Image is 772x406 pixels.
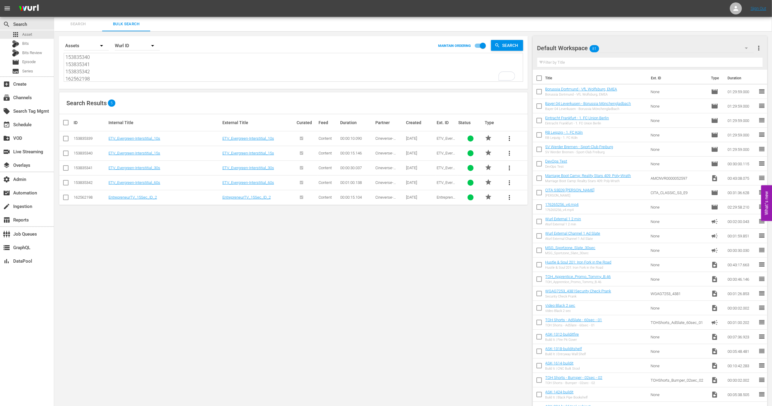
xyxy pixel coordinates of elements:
[22,50,42,56] span: Bits Review
[319,136,332,141] span: Content
[758,203,765,210] span: reorder
[485,120,500,125] div: Type
[319,166,332,170] span: Content
[545,352,586,356] div: Build It | Entryway Wall Shelf
[500,40,523,51] span: Search
[648,243,709,258] td: None
[3,81,10,88] span: Create
[711,117,718,124] span: Episode
[3,148,10,155] span: Live Streaming
[545,194,595,197] div: [PERSON_NAME]
[725,229,758,243] td: 00:01:59.851
[725,301,758,315] td: 00:00:02.002
[711,131,718,139] span: Episode
[648,387,709,402] td: None
[648,315,709,330] td: TOHShorts_AdSlate_60sec_01
[485,193,492,200] span: PROMO
[648,214,709,229] td: None
[711,391,718,398] span: Video
[3,230,10,238] span: Job Queues
[648,142,709,157] td: None
[545,266,612,270] div: Hustle & Soul 201: Iron Fork in the Road
[758,88,765,95] span: reorder
[108,120,220,125] div: Internal Title
[545,136,583,140] div: RB Leipzig - 1. FC Köln
[711,276,718,283] span: Video
[437,180,456,198] span: ETV_Evergreen-Interstitial_60s
[22,41,29,47] span: Bits
[545,208,579,212] div: 176265256_v4.mp4
[545,303,575,308] a: Video Black 2 sec
[74,151,107,155] div: 153835340
[725,171,758,185] td: 00:43:08.075
[437,136,456,154] span: ETV_Evergreen-Interstitial_10s
[545,87,617,91] a: Borussia Dortmund - VfL Wolfsburg, EMEA
[545,375,603,380] a: TOH Shorts - Bumper - 02sec - 02
[648,84,709,99] td: None
[648,171,709,185] td: AMCNVR0000052597
[755,41,763,55] button: more_vert
[725,113,758,128] td: 01:29:59.000
[319,180,332,185] span: Content
[22,32,32,38] span: Asset
[725,142,758,157] td: 01:29:59.000
[12,59,19,66] span: Episode
[725,214,758,229] td: 00:02:00.043
[406,151,435,155] div: [DATE]
[545,332,579,337] a: ASK-1312-builditfire
[711,146,718,153] span: Episode
[545,381,603,385] div: TOH Shorts - Bumper - 02sec - 02
[648,286,709,301] td: WGAG7253_4381
[375,166,402,175] span: Cineverse-EntrepreneurTV
[222,151,274,155] a: ETV_Evergreen-Interstitial_15s
[707,70,724,87] th: Type
[758,290,765,297] span: reorder
[222,120,295,125] div: External Title
[502,146,517,160] button: more_vert
[648,113,709,128] td: None
[725,185,758,200] td: 00:31:36.628
[222,136,274,141] a: ETV_Evergreen-Interstitial_10s
[340,180,374,185] div: 00:01:00.138
[222,166,274,170] a: ETV_Evergreen-Interstitial_30s
[758,319,765,326] span: reorder
[74,180,107,185] div: 153835342
[648,344,709,359] td: None
[755,44,763,52] span: more_vert
[340,166,374,170] div: 00:00:30.037
[545,338,579,342] div: Build It | Fire Pit Cover
[115,37,160,54] div: Wurl ID
[506,179,513,186] span: more_vert
[22,59,36,65] span: Episode
[545,222,581,226] div: Wurl External 1 2 min
[58,21,99,28] span: Search
[485,134,492,142] span: PROMO
[758,275,765,282] span: reorder
[545,289,611,293] a: WGAG7253_4381Security Check Prank
[725,387,758,402] td: 00:05:38.505
[375,136,402,145] span: Cineverse-EntrepreneurTV
[108,101,115,105] span: 5
[375,195,402,204] span: Cineverse-EntrepreneurTV
[22,68,33,74] span: Series
[437,151,456,169] span: ETV_Evergreen-Interstitial_15s
[647,70,707,87] th: Ext. ID
[545,173,631,178] a: Marriage Boot Camp: Reality Stars 409: Poly-Wrath
[545,159,567,163] a: DevOps Test
[319,120,339,125] div: Feed
[3,176,10,183] span: Admin
[438,44,471,48] p: MAINTAIN ORDERING
[758,174,765,182] span: reorder
[711,160,718,167] span: Episode
[758,189,765,196] span: reorder
[725,84,758,99] td: 01:29:59.000
[545,361,574,365] a: ASK-1614-buildit
[725,157,758,171] td: 00:30:00.115
[74,166,107,170] div: 153835341
[437,166,456,184] span: ETV_Evergreen-Interstitial_30s
[725,258,758,272] td: 00:43:17.663
[437,120,457,125] div: Ext. ID
[758,261,765,268] span: reorder
[758,333,765,340] span: reorder
[545,309,575,313] div: Video Black 2 sec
